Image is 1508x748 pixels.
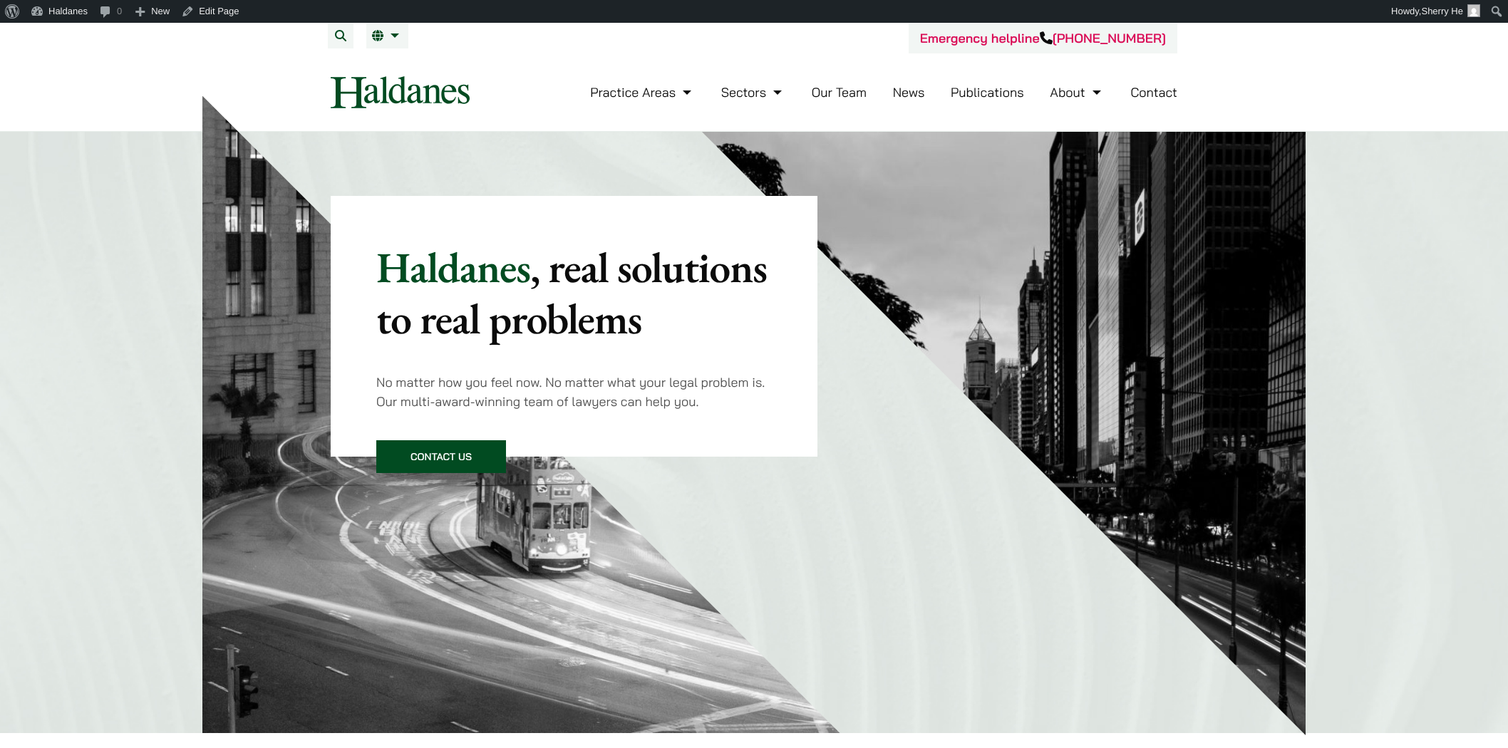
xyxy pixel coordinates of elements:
a: About [1050,84,1104,100]
button: Search [328,23,353,48]
a: Our Team [812,84,867,100]
a: Emergency helpline[PHONE_NUMBER] [920,30,1166,46]
p: No matter how you feel now. No matter what your legal problem is. Our multi-award-winning team of... [376,373,772,411]
span: Sherry He [1421,6,1463,16]
a: News [893,84,925,100]
p: Haldanes [376,241,772,344]
a: Contact Us [376,440,506,473]
a: Sectors [721,84,785,100]
a: Practice Areas [590,84,695,100]
mark: , real solutions to real problems [376,239,767,346]
img: Logo of Haldanes [331,76,470,108]
a: Publications [951,84,1024,100]
a: Contact [1130,84,1177,100]
a: EN [372,30,403,41]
